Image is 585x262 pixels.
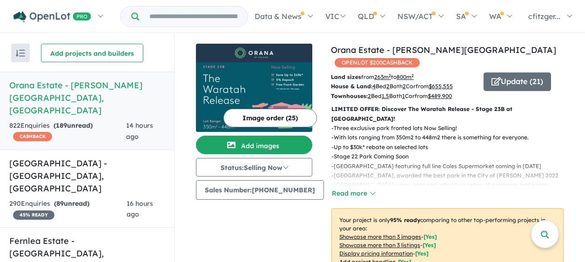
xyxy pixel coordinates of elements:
[339,242,420,249] u: Showcase more than 3 listings
[339,250,413,257] u: Display pricing information
[484,72,551,91] button: Update (21)
[196,158,312,177] button: Status:Selling Now
[397,73,414,80] u: 800 m
[428,92,452,99] u: $ 489,900
[339,233,421,240] u: Showcase more than 3 images
[9,120,126,143] div: 822 Enquir ies
[13,11,91,23] img: Openlot PRO Logo White
[331,92,477,101] p: Bed Bath Car from
[331,82,477,91] p: Bed Bath Car from
[403,83,406,90] u: 2
[331,45,556,55] a: Orana Estate - [PERSON_NAME][GEOGRAPHIC_DATA]
[9,157,165,195] h5: [GEOGRAPHIC_DATA] - [GEOGRAPHIC_DATA] , [GEOGRAPHIC_DATA]
[9,79,165,117] h5: Orana Estate - [PERSON_NAME][GEOGRAPHIC_DATA] , [GEOGRAPHIC_DATA]
[391,73,414,80] span: to
[196,136,312,154] button: Add images
[389,73,391,78] sup: 2
[331,124,571,133] p: - Three exclusive park fronted lots Now Selling!
[374,73,391,80] u: 263 m
[126,121,153,141] span: 14 hours ago
[402,92,405,99] u: 1
[423,242,436,249] span: [ Yes ]
[386,83,390,90] u: 2
[196,44,312,132] a: Orana Estate - Clyde North LogoOrana Estate - Clyde North
[16,50,25,57] img: sort.svg
[13,132,52,141] span: CASHBACK
[56,121,67,130] span: 189
[331,143,571,152] p: - Up to $30k* rebate on selected lots
[13,210,54,220] span: 45 % READY
[390,216,420,223] b: 95 % ready
[331,83,372,90] b: House & Land:
[54,199,89,208] strong: ( unread)
[56,199,64,208] span: 89
[331,133,571,142] p: - With lots ranging from 350m2 to 448m2 there is something for everyone.
[331,92,368,99] b: Townhouses:
[196,62,312,132] img: Orana Estate - Clyde North
[54,121,93,130] strong: ( unread)
[9,198,127,221] div: 290 Enquir ies
[335,58,420,67] span: OPENLOT $ 200 CASHBACK
[424,233,437,240] span: [ Yes ]
[429,83,453,90] u: $ 655,555
[368,92,371,99] u: 2
[415,250,429,257] span: [ Yes ]
[331,180,571,190] p: - [GEOGRAPHIC_DATA] – now open and offering a range of programs and events
[127,199,153,219] span: 16 hours ago
[372,83,376,90] u: 4
[331,73,361,80] b: Land sizes
[223,109,317,127] button: Image order (25)
[411,73,414,78] sup: 2
[331,152,571,161] p: - Stage 22 Park Coming Soon
[331,188,375,199] button: Read more
[331,162,571,171] p: - [GEOGRAPHIC_DATA] featuring full line Coles Supermarket coming in [DATE]
[331,105,564,124] p: LIMITED OFFER: Discover The Waratah Release - Stage 23B at [GEOGRAPHIC_DATA]!
[331,72,477,82] p: from
[141,7,246,26] input: Try estate name, suburb, builder or developer
[528,12,560,21] span: cfitzger...
[331,171,571,180] p: - [GEOGRAPHIC_DATA], awarded the best park in the City of [PERSON_NAME] 2022
[382,92,389,99] u: 1.5
[196,180,324,200] button: Sales Number:[PHONE_NUMBER]
[200,47,309,59] img: Orana Estate - Clyde North Logo
[41,44,143,62] button: Add projects and builders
